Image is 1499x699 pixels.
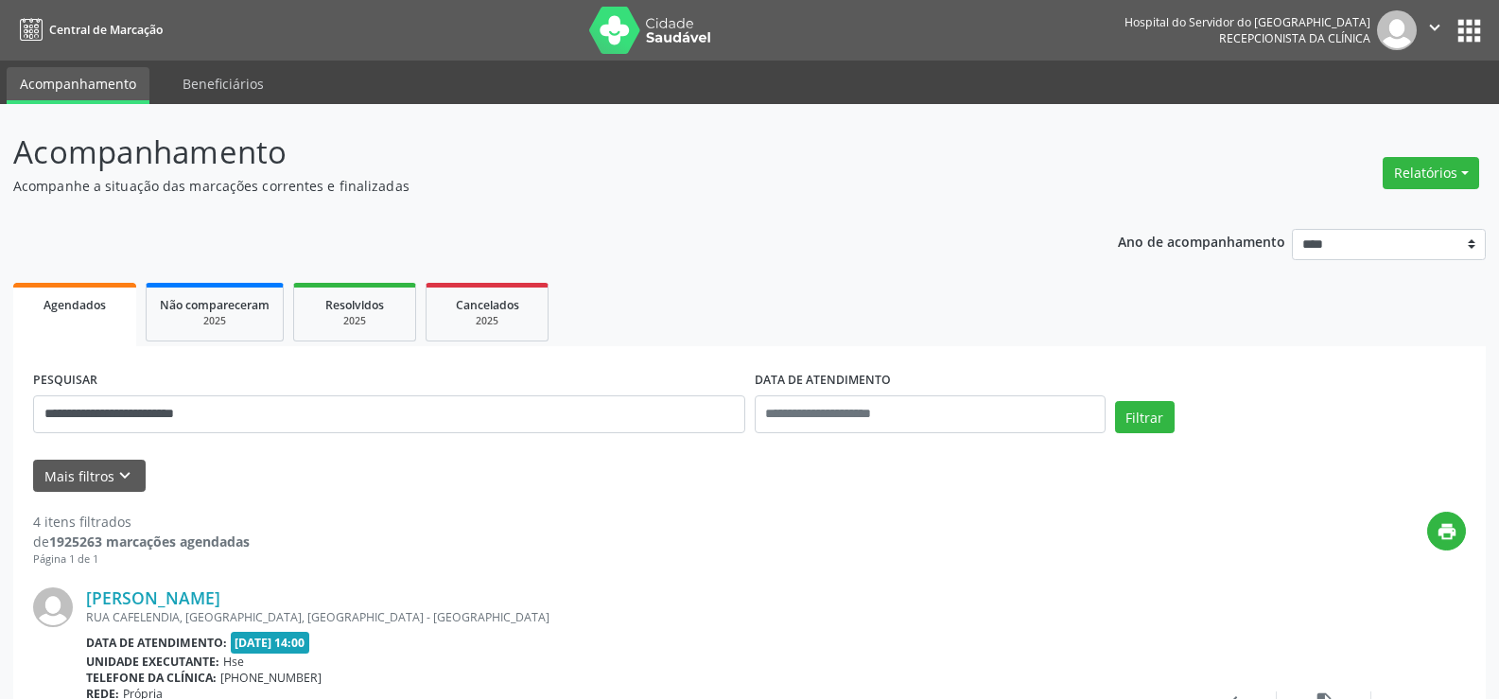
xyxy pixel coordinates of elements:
[33,512,250,532] div: 4 itens filtrados
[1219,30,1370,46] span: Recepcionista da clínica
[1424,17,1445,38] i: 
[1115,401,1175,433] button: Filtrar
[1377,10,1417,50] img: img
[223,654,244,670] span: Hse
[456,297,519,313] span: Cancelados
[1437,521,1457,542] i: print
[7,67,149,104] a: Acompanhamento
[1417,10,1453,50] button: 
[33,551,250,568] div: Página 1 de 1
[160,314,270,328] div: 2025
[33,366,97,395] label: PESQUISAR
[231,632,310,654] span: [DATE] 14:00
[169,67,277,100] a: Beneficiários
[440,314,534,328] div: 2025
[33,532,250,551] div: de
[86,654,219,670] b: Unidade executante:
[1118,229,1285,253] p: Ano de acompanhamento
[160,297,270,313] span: Não compareceram
[13,176,1044,196] p: Acompanhe a situação das marcações correntes e finalizadas
[220,670,322,686] span: [PHONE_NUMBER]
[49,22,163,38] span: Central de Marcação
[33,460,146,493] button: Mais filtroskeyboard_arrow_down
[114,465,135,486] i: keyboard_arrow_down
[325,297,384,313] span: Resolvidos
[1453,14,1486,47] button: apps
[86,670,217,686] b: Telefone da clínica:
[755,366,891,395] label: DATA DE ATENDIMENTO
[307,314,402,328] div: 2025
[13,14,163,45] a: Central de Marcação
[49,533,250,550] strong: 1925263 marcações agendadas
[86,635,227,651] b: Data de atendimento:
[33,587,73,627] img: img
[44,297,106,313] span: Agendados
[13,129,1044,176] p: Acompanhamento
[1427,512,1466,550] button: print
[1383,157,1479,189] button: Relatórios
[86,609,1182,625] div: RUA CAFELENDIA, [GEOGRAPHIC_DATA], [GEOGRAPHIC_DATA] - [GEOGRAPHIC_DATA]
[86,587,220,608] a: [PERSON_NAME]
[1124,14,1370,30] div: Hospital do Servidor do [GEOGRAPHIC_DATA]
